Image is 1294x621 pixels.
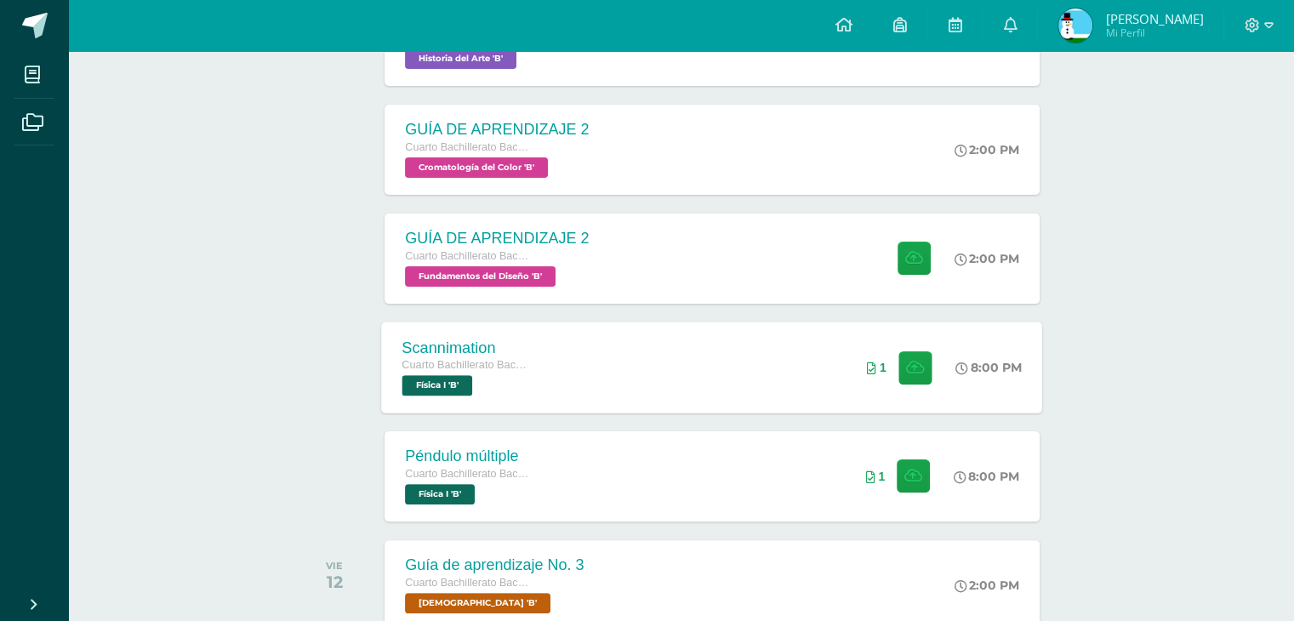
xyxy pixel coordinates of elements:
span: Cuarto Bachillerato Bachillerato en CCLL con Orientación en Diseño Gráfico [402,359,532,371]
div: 2:00 PM [955,142,1019,157]
div: GUÍA DE APRENDIZAJE 2 [405,230,589,248]
div: 8:00 PM [954,469,1019,484]
span: 1 [878,470,885,483]
div: Guía de aprendizaje No. 3 [405,556,584,574]
span: Cuarto Bachillerato Bachillerato en CCLL con Orientación en Diseño Gráfico [405,250,533,262]
div: Archivos entregados [865,470,885,483]
div: 2:00 PM [955,578,1019,593]
div: GUÍA DE APRENDIZAJE 2 [405,121,589,139]
div: 2:00 PM [955,251,1019,266]
span: Biblia 'B' [405,593,550,613]
span: Fundamentos del Diseño 'B' [405,266,556,287]
span: Física I 'B' [405,484,475,504]
span: 1 [880,361,886,374]
span: Cromatología del Color 'B' [405,157,548,178]
img: d643ff9af526ead6fe71a30a5d5a0560.png [1058,9,1092,43]
div: 8:00 PM [956,360,1023,375]
div: Péndulo múltiple [405,447,533,465]
span: Física I 'B' [402,375,473,396]
div: VIE [326,560,343,572]
div: Scannimation [402,339,532,356]
span: Mi Perfil [1105,26,1203,40]
span: Cuarto Bachillerato Bachillerato en CCLL con Orientación en Diseño Gráfico [405,141,533,153]
span: Cuarto Bachillerato Bachillerato en CCLL con Orientación en Diseño Gráfico [405,577,533,589]
span: Cuarto Bachillerato Bachillerato en CCLL con Orientación en Diseño Gráfico [405,468,533,480]
div: 12 [326,572,343,592]
div: Archivos entregados [867,361,886,374]
span: Historia del Arte 'B' [405,48,516,69]
span: [PERSON_NAME] [1105,10,1203,27]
